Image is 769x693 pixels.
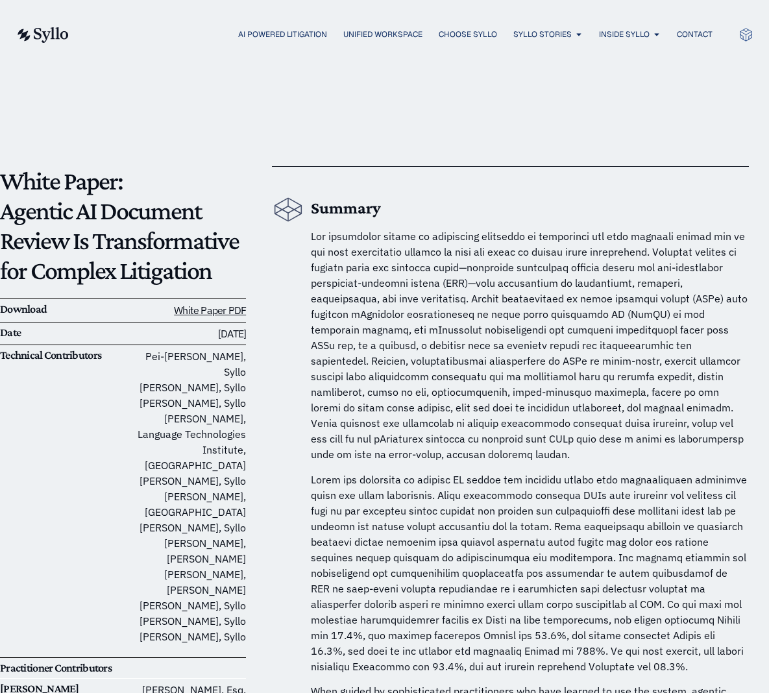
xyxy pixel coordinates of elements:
p: Lorem ips dolorsita co adipisc EL seddoe tem incididu utlabo etdo magnaaliquaen adminimve quisn e... [311,472,749,674]
h6: [DATE] [123,326,247,342]
a: Contact [677,29,713,40]
div: Menu Toggle [95,29,713,41]
a: Syllo Stories [513,29,572,40]
a: Unified Workspace [343,29,422,40]
a: AI Powered Litigation [238,29,327,40]
p: Pei-[PERSON_NAME], Syllo [PERSON_NAME], Syllo [PERSON_NAME], Syllo [PERSON_NAME], Language Techno... [123,348,247,644]
img: syllo [16,27,69,43]
span: Lor ipsumdolor sitame co adipiscing elitseddo ei temporinci utl etdo magnaali enimad min ve qui n... [311,230,748,461]
a: White Paper PDF [174,304,246,317]
a: Inside Syllo [599,29,650,40]
nav: Menu [95,29,713,41]
a: Choose Syllo [439,29,497,40]
b: Summary [311,199,381,217]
